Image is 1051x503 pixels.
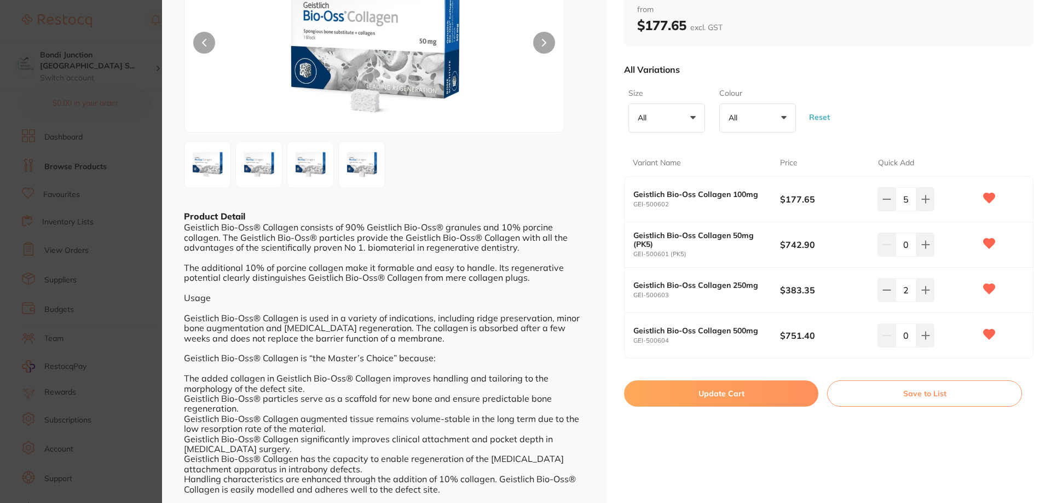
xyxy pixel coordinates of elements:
p: Quick Add [878,158,914,169]
span: excl. GST [690,22,723,32]
p: Variant Name [633,158,681,169]
button: Reset [806,97,833,137]
b: $177.65 [637,17,723,33]
b: Geistlich Bio-Oss Collagen 100mg [633,190,765,199]
label: Colour [719,88,793,99]
button: Update Cart [624,380,818,407]
b: $177.65 [780,193,868,205]
span: from [637,4,1020,15]
small: GEI-500601 (PK5) [633,251,780,258]
b: Geistlich Bio-Oss Collagen 250mg [633,281,765,290]
b: $751.40 [780,329,868,342]
img: Z18xLWpwZw [239,145,279,184]
b: Product Detail [184,211,245,222]
small: GEI-500602 [633,201,780,208]
button: All [719,103,796,133]
b: Geistlich Bio-Oss Collagen 50mg (PK5) [633,231,765,248]
small: GEI-500604 [633,337,780,344]
small: GEI-500603 [633,292,780,299]
button: Save to List [827,380,1022,407]
img: Zy1qcGc [291,145,330,184]
label: Size [628,88,702,99]
p: All Variations [624,64,680,75]
p: All [729,113,742,123]
img: Z18xLWpwZw [188,145,227,184]
b: Geistlich Bio-Oss Collagen 500mg [633,326,765,335]
b: $383.35 [780,284,868,296]
p: Price [780,158,798,169]
b: $742.90 [780,239,868,251]
img: Zy1qcGc [342,145,382,184]
button: All [628,103,705,133]
p: All [638,113,651,123]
